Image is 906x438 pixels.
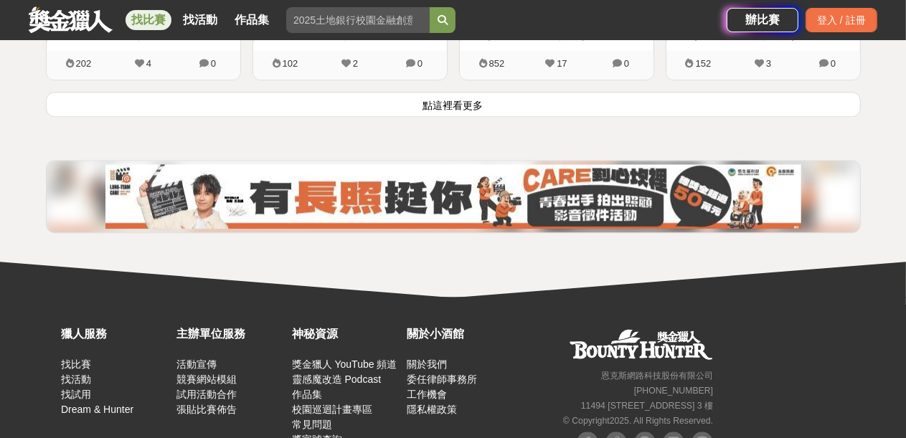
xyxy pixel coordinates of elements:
a: 試用活動合作 [176,389,237,400]
a: 獎金獵人 YouTube 頻道 [292,358,397,370]
div: 主辦單位服務 [176,325,285,343]
img: 0454c82e-88f2-4dcc-9ff1-cb041c249df3.jpg [105,164,801,229]
span: 0 [624,58,629,69]
a: 辦比賽 [727,8,798,32]
span: 0 [211,58,216,69]
a: Dream & Hunter [61,404,133,415]
a: 競賽網站模組 [176,373,237,385]
span: TWD [816,31,835,41]
button: 點這裡看更多 [46,92,861,117]
a: 隱私權政策 [407,404,458,415]
span: 2 [353,58,358,69]
span: 100,000 [773,29,814,41]
a: 活動宣傳 [176,358,217,370]
span: TWD [719,31,738,41]
a: 找活動 [61,373,91,385]
a: 作品集 [229,10,275,30]
span: 798,000 [469,29,511,41]
a: 找比賽 [61,358,91,370]
span: 3 [766,58,771,69]
span: 202 [76,58,92,69]
div: 關於小酒館 [407,325,516,343]
small: 11494 [STREET_ADDRESS] 3 樓 [581,401,713,411]
div: 神秘資源 [292,325,400,343]
small: © Copyright 2025 . All Rights Reserved. [563,416,713,426]
span: 30,000 [569,29,604,41]
span: 152 [696,58,712,69]
span: TWD [606,31,626,41]
a: 靈感魔改造 Podcast [292,373,381,385]
span: 102 [283,58,298,69]
a: 張貼比賽佈告 [176,404,237,415]
a: 找活動 [177,10,223,30]
a: 關於我們 [407,358,448,370]
a: 常見問題 [292,419,332,430]
a: 作品集 [292,389,322,400]
span: 4 [146,58,151,69]
span: 0 [417,58,423,69]
small: 恩克斯網路科技股份有限公司 [601,371,713,381]
a: 工作機會 [407,389,448,400]
small: [PHONE_NUMBER] [634,386,713,396]
span: -- [148,29,156,41]
a: 找比賽 [126,10,171,30]
div: 登入 / 註冊 [806,8,877,32]
a: 委任律師事務所 [407,373,478,385]
input: 2025土地銀行校園金融創意挑戰賽：從你出發 開啟智慧金融新頁 [286,7,430,33]
span: -- [56,29,64,41]
a: 校園巡迴計畫專區 [292,404,372,415]
div: 獵人服務 [61,325,169,343]
span: -- [263,29,270,41]
span: 674,500 [676,29,717,41]
span: TWD [512,31,532,41]
span: -- [354,29,362,41]
span: 852 [489,58,505,69]
span: 0 [831,58,836,69]
span: 17 [557,58,567,69]
a: 找試用 [61,389,91,400]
